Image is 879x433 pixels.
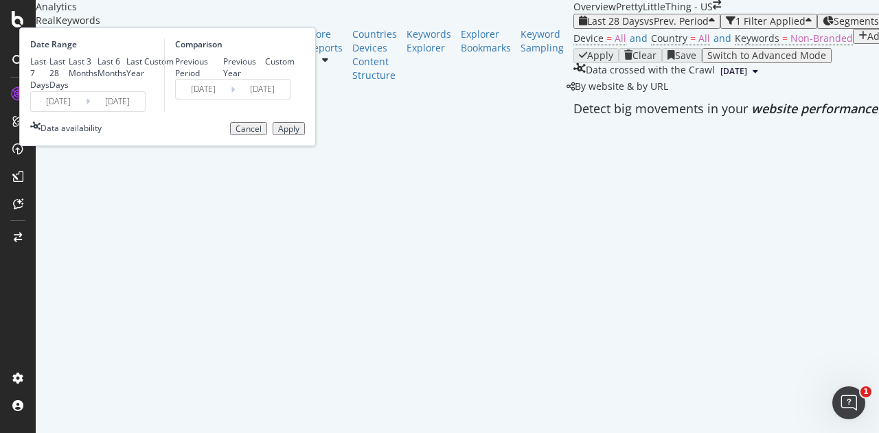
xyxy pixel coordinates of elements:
[632,50,657,61] div: Clear
[714,32,731,45] span: and
[715,63,764,80] button: [DATE]
[90,92,145,111] input: End Date
[586,63,715,80] div: Data crossed with the Crawl
[834,14,879,27] span: Segments
[630,32,648,45] span: and
[49,56,69,91] div: Last 28 Days
[675,50,696,61] div: Save
[573,32,604,45] span: Device
[69,56,98,79] div: Last 3 Months
[175,56,223,79] div: Previous Period
[235,80,290,99] input: End Date
[698,32,710,45] span: All
[690,32,696,45] span: =
[735,16,806,27] div: 1 Filter Applied
[352,41,397,55] a: Devices
[790,32,853,45] span: Non-Branded
[278,124,299,134] div: Apply
[782,32,788,45] span: =
[573,48,619,63] button: Apply
[720,14,817,29] button: 1 Filter Applied
[832,386,865,419] iframe: Intercom live chat
[573,14,720,29] button: Last 28 DaysvsPrev. Period
[461,27,511,55] a: Explorer Bookmarks
[720,65,747,78] span: 2025 Sep. 20th
[644,14,709,27] span: vs Prev. Period
[36,14,573,27] div: RealKeywords
[352,69,397,82] a: Structure
[175,38,295,50] div: Comparison
[30,56,49,91] div: Last 7 Days
[662,48,702,63] button: Save
[265,56,295,67] div: Custom
[587,50,613,61] div: Apply
[31,92,86,111] input: Start Date
[702,48,832,63] button: Switch to Advanced Mode
[860,386,871,397] span: 1
[651,32,687,45] span: Country
[615,32,626,45] span: All
[751,100,878,117] span: website performance
[619,48,662,63] button: Clear
[521,27,564,55] a: Keyword Sampling
[223,56,266,79] div: Previous Year
[407,27,451,55] a: Keywords Explorer
[606,32,612,45] span: =
[98,56,126,79] div: Last 6 Months
[735,32,779,45] span: Keywords
[352,27,397,41] a: Countries
[230,122,267,136] button: Cancel
[307,27,343,55] a: More Reports
[30,38,161,50] div: Date Range
[352,55,397,69] a: Content
[41,122,102,134] div: Data availability
[273,122,305,136] button: Apply
[176,80,231,99] input: Start Date
[144,56,174,67] div: Custom
[567,80,668,93] div: legacy label
[587,14,644,27] span: Last 28 Days
[126,56,144,79] div: Last Year
[707,50,826,61] div: Switch to Advanced Mode
[236,124,262,134] div: Cancel
[575,80,668,93] span: By website & by URL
